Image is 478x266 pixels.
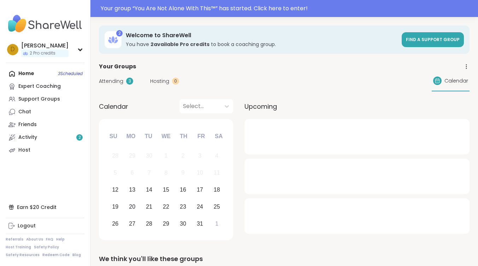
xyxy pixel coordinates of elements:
[163,219,169,228] div: 29
[181,151,184,160] div: 2
[99,102,128,111] span: Calendar
[146,202,152,211] div: 21
[172,78,179,85] div: 0
[244,102,277,111] span: Upcoming
[106,129,121,144] div: Su
[176,216,191,231] div: Choose Thursday, October 30th, 2025
[129,202,135,211] div: 20
[129,185,135,194] div: 13
[6,237,23,242] a: Referrals
[78,135,81,141] span: 2
[159,199,174,214] div: Choose Wednesday, October 22nd, 2025
[46,237,53,242] a: FAQ
[192,165,207,181] div: Not available Friday, October 10th, 2025
[197,219,203,228] div: 31
[21,42,69,50] div: [PERSON_NAME]
[112,202,118,211] div: 19
[18,147,30,154] div: Host
[142,148,157,164] div: Not available Tuesday, September 30th, 2025
[142,216,157,231] div: Choose Tuesday, October 28th, 2025
[209,199,224,214] div: Choose Saturday, October 25th, 2025
[165,151,168,160] div: 1
[129,219,135,228] div: 27
[192,199,207,214] div: Choose Friday, October 24th, 2025
[163,202,169,211] div: 22
[159,148,174,164] div: Not available Wednesday, October 1st, 2025
[125,182,140,198] div: Choose Monday, October 13th, 2025
[176,165,191,181] div: Not available Thursday, October 9th, 2025
[30,50,55,56] span: 2 Pro credits
[406,36,460,43] span: Find a support group
[126,32,397,39] h3: Welcome to ShareWell
[125,165,140,181] div: Not available Monday, October 6th, 2025
[151,41,210,48] b: 2 available Pro credit s
[142,165,157,181] div: Not available Tuesday, October 7th, 2025
[26,237,43,242] a: About Us
[112,185,118,194] div: 12
[176,129,191,144] div: Th
[181,168,184,177] div: 9
[211,129,226,144] div: Sa
[209,216,224,231] div: Choose Saturday, November 1st, 2025
[125,199,140,214] div: Choose Monday, October 20th, 2025
[34,245,59,250] a: Safety Policy
[197,168,203,177] div: 10
[18,108,31,115] div: Chat
[6,106,84,118] a: Chat
[129,151,135,160] div: 29
[214,168,220,177] div: 11
[180,185,186,194] div: 16
[6,80,84,93] a: Expert Coaching
[126,78,133,85] div: 3
[214,185,220,194] div: 18
[192,182,207,198] div: Choose Friday, October 17th, 2025
[42,253,70,257] a: Redeem Code
[142,182,157,198] div: Choose Tuesday, October 14th, 2025
[150,78,169,85] span: Hosting
[112,219,118,228] div: 26
[6,253,40,257] a: Safety Resources
[108,199,123,214] div: Choose Sunday, October 19th, 2025
[99,254,470,264] div: We think you'll like these groups
[197,185,203,194] div: 17
[142,199,157,214] div: Choose Tuesday, October 21st, 2025
[215,219,218,228] div: 1
[125,148,140,164] div: Not available Monday, September 29th, 2025
[18,121,37,128] div: Friends
[444,77,468,85] span: Calendar
[209,148,224,164] div: Not available Saturday, October 4th, 2025
[18,83,61,90] div: Expert Coaching
[159,165,174,181] div: Not available Wednesday, October 8th, 2025
[176,199,191,214] div: Choose Thursday, October 23rd, 2025
[146,219,152,228] div: 28
[180,202,186,211] div: 23
[176,148,191,164] div: Not available Thursday, October 2nd, 2025
[72,253,81,257] a: Blog
[176,182,191,198] div: Choose Thursday, October 16th, 2025
[18,134,37,141] div: Activity
[158,129,174,144] div: We
[159,216,174,231] div: Choose Wednesday, October 29th, 2025
[198,151,201,160] div: 3
[165,168,168,177] div: 8
[6,220,84,232] a: Logout
[141,129,156,144] div: Tu
[197,202,203,211] div: 24
[146,151,152,160] div: 30
[159,182,174,198] div: Choose Wednesday, October 15th, 2025
[107,147,225,232] div: month 2025-10
[209,165,224,181] div: Not available Saturday, October 11th, 2025
[131,168,134,177] div: 6
[192,148,207,164] div: Not available Friday, October 3rd, 2025
[6,245,31,250] a: Host Training
[163,185,169,194] div: 15
[108,165,123,181] div: Not available Sunday, October 5th, 2025
[125,216,140,231] div: Choose Monday, October 27th, 2025
[11,45,15,54] span: D
[148,168,151,177] div: 7
[180,219,186,228] div: 30
[18,222,36,230] div: Logout
[193,129,209,144] div: Fr
[108,148,123,164] div: Not available Sunday, September 28th, 2025
[114,168,117,177] div: 5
